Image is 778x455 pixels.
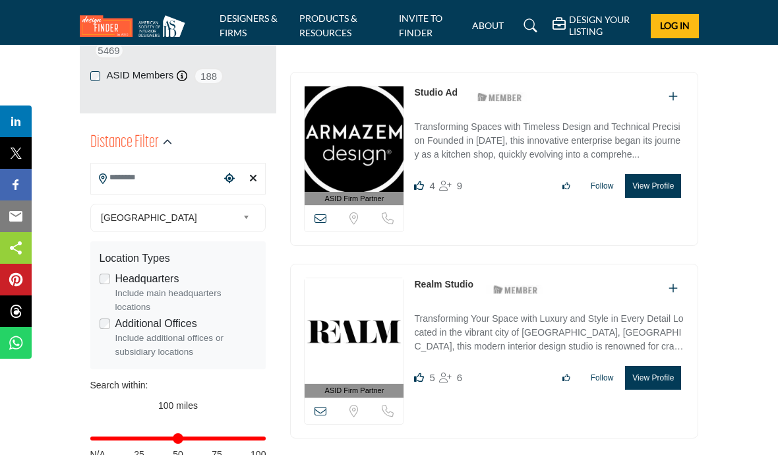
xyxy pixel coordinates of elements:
[660,20,690,31] span: Log In
[439,370,462,386] div: Followers
[414,112,684,164] a: Transforming Spaces with Timeless Design and Technical Precision Founded in [DATE], this innovati...
[414,304,684,356] a: Transforming Your Space with Luxury and Style in Every Detail Located in the vibrant city of [GEO...
[90,131,159,155] h2: Distance Filter
[472,20,504,31] a: ABOUT
[80,15,192,37] img: Site Logo
[115,316,197,332] label: Additional Offices
[158,400,198,411] span: 100 miles
[554,367,579,389] button: Like listing
[457,180,462,191] span: 9
[625,366,681,390] button: View Profile
[457,372,462,383] span: 6
[651,14,698,38] button: Log In
[470,89,529,106] img: ASID Members Badge Icon
[245,165,262,193] div: Clear search location
[91,165,221,191] input: Search Location
[90,71,100,81] input: ASID Members checkbox
[414,87,458,98] a: Studio Ad
[625,174,681,198] button: View Profile
[486,281,545,297] img: ASID Members Badge Icon
[414,278,473,291] p: Realm Studio
[194,68,224,84] span: 188
[553,14,641,38] div: DESIGN YOUR LISTING
[569,14,641,38] h5: DESIGN YOUR LISTING
[115,287,257,314] div: Include main headquarters locations
[414,120,684,164] p: Transforming Spaces with Timeless Design and Technical Precision Founded in [DATE], this innovati...
[414,279,473,289] a: Realm Studio
[669,283,678,294] a: Add To List
[90,379,266,392] div: Search within:
[669,91,678,102] a: Add To List
[439,178,462,194] div: Followers
[115,271,179,287] label: Headquarters
[429,180,434,191] span: 4
[305,278,404,398] a: ASID Firm Partner
[100,251,257,266] div: Location Types
[414,181,424,191] i: Likes
[429,372,434,383] span: 5
[414,312,684,356] p: Transforming Your Space with Luxury and Style in Every Detail Located in the vibrant city of [GEO...
[299,13,357,38] a: PRODUCTS & RESOURCES
[325,193,384,204] span: ASID Firm Partner
[582,367,622,389] button: Follow
[305,278,404,384] img: Realm Studio
[107,68,174,83] label: ASID Members
[414,373,424,382] i: Likes
[101,210,237,226] span: [GEOGRAPHIC_DATA]
[115,332,257,359] div: Include additional offices or subsidiary locations
[220,165,238,193] div: Choose your current location
[554,175,579,197] button: Like listing
[399,13,442,38] a: INVITE TO FINDER
[94,42,124,59] span: 5469
[305,86,404,192] img: Studio Ad
[511,15,546,36] a: Search
[305,86,404,206] a: ASID Firm Partner
[325,385,384,396] span: ASID Firm Partner
[414,86,458,100] p: Studio Ad
[582,175,622,197] button: Follow
[220,13,278,38] a: DESIGNERS & FIRMS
